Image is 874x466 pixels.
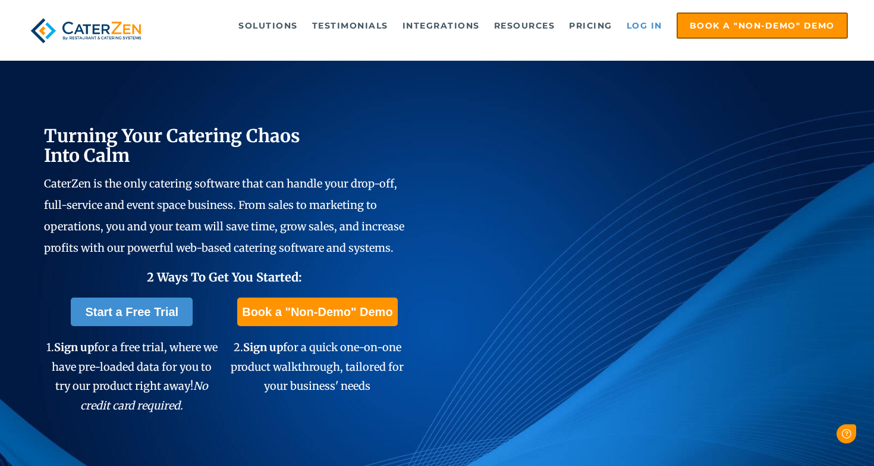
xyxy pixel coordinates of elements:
[80,379,208,412] em: No credit card required.
[563,14,618,37] a: Pricing
[54,340,94,354] span: Sign up
[237,298,397,326] a: Book a "Non-Demo" Demo
[231,340,404,393] span: 2. for a quick one-on-one product walkthrough, tailored for your business' needs
[26,12,146,49] img: caterzen
[166,12,848,39] div: Navigation Menu
[147,270,302,284] span: 2 Ways To Get You Started:
[46,340,218,412] span: 1. for a free trial, where we have pre-loaded data for you to try our product right away!
[243,340,283,354] span: Sign up
[44,177,404,255] span: CaterZen is the only catering software that can handle your drop-off, full-service and event spac...
[306,14,394,37] a: Testimonials
[488,14,561,37] a: Resources
[768,420,861,453] iframe: Help widget launcher
[44,124,300,167] span: Turning Your Catering Chaos Into Calm
[397,14,486,37] a: Integrations
[677,12,848,39] a: Book a "Non-Demo" Demo
[71,298,193,326] a: Start a Free Trial
[232,14,304,37] a: Solutions
[621,14,668,37] a: Log in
